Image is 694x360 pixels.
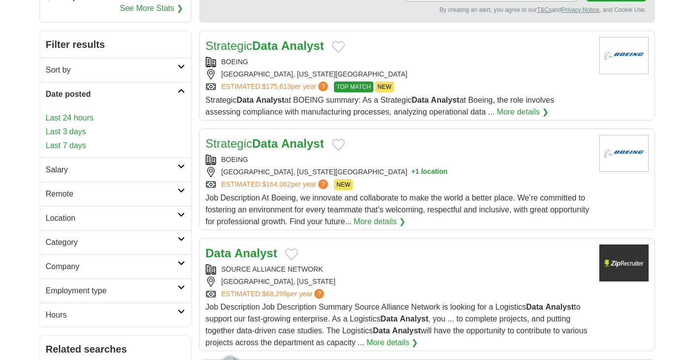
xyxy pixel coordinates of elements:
[46,342,185,357] h2: Related searches
[599,135,649,172] img: BOEING logo
[206,96,554,116] span: Strategic at BOEING summary: As a Strategic at Boeing, the role involves assessing compliance wit...
[221,156,248,163] a: BOEING
[314,289,324,299] span: ?
[537,6,551,13] a: T&Cs
[40,182,191,206] a: Remote
[120,2,183,14] a: See More Stats ❯
[281,137,324,150] strong: Analyst
[411,167,448,177] button: +1 location
[380,315,398,323] strong: Data
[40,303,191,327] a: Hours
[46,309,178,321] h2: Hours
[400,315,428,323] strong: Analyst
[46,164,178,176] h2: Salary
[262,82,291,90] span: $175,613
[46,112,185,124] a: Last 24 hours
[46,285,178,297] h2: Employment type
[373,326,390,335] strong: Data
[40,206,191,230] a: Location
[40,254,191,279] a: Company
[206,246,277,260] a: Data Analyst
[46,261,178,273] h2: Company
[46,237,178,248] h2: Category
[354,216,405,228] a: More details ❯
[206,39,324,52] a: StrategicData Analyst
[221,289,327,299] a: ESTIMATED:$68,299per year?
[40,58,191,82] a: Sort by
[334,179,353,190] span: NEW
[332,139,345,151] button: Add to favorite jobs
[546,303,574,311] strong: Analyst
[526,303,544,311] strong: Data
[375,81,394,92] span: NEW
[252,137,278,150] strong: Data
[252,39,278,52] strong: Data
[46,88,178,100] h2: Date posted
[40,31,191,58] h2: Filter results
[206,303,587,347] span: Job Description Job Description Summary Source Alliance Network is looking for a Logistics to sup...
[40,82,191,106] a: Date posted
[206,277,591,287] div: [GEOGRAPHIC_DATA], [US_STATE]
[221,81,330,92] a: ESTIMATED:$175,613per year?
[256,96,285,104] strong: Analyst
[46,126,185,138] a: Last 3 days
[318,179,328,189] span: ?
[392,326,421,335] strong: Analyst
[46,212,178,224] h2: Location
[332,41,345,53] button: Add to favorite jobs
[221,58,248,66] a: BOEING
[366,337,418,349] a: More details ❯
[206,246,231,260] strong: Data
[46,140,185,152] a: Last 7 days
[281,39,324,52] strong: Analyst
[497,106,548,118] a: More details ❯
[318,81,328,91] span: ?
[206,264,591,275] div: SOURCE ALLIANCE NETWORK
[208,5,647,14] div: By creating an alert, you agree to our and , and Cookie Use.
[334,81,373,92] span: TOP MATCH
[40,279,191,303] a: Employment type
[262,290,287,298] span: $68,299
[599,244,649,281] img: Company logo
[285,248,298,260] button: Add to favorite jobs
[206,137,324,150] a: StrategicData Analyst
[46,188,178,200] h2: Remote
[561,6,599,13] a: Privacy Notice
[237,96,254,104] strong: Data
[40,158,191,182] a: Salary
[411,96,429,104] strong: Data
[262,180,291,188] span: $164,062
[206,194,589,226] span: Job Description At Boeing, we innovate and collaborate to make the world a better place. We’re co...
[221,179,330,190] a: ESTIMATED:$164,062per year?
[411,167,415,177] span: +
[40,230,191,254] a: Category
[234,246,277,260] strong: Analyst
[431,96,460,104] strong: Analyst
[599,37,649,74] img: BOEING logo
[206,167,591,177] div: [GEOGRAPHIC_DATA], [US_STATE][GEOGRAPHIC_DATA]
[206,69,591,80] div: [GEOGRAPHIC_DATA], [US_STATE][GEOGRAPHIC_DATA]
[46,64,178,76] h2: Sort by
